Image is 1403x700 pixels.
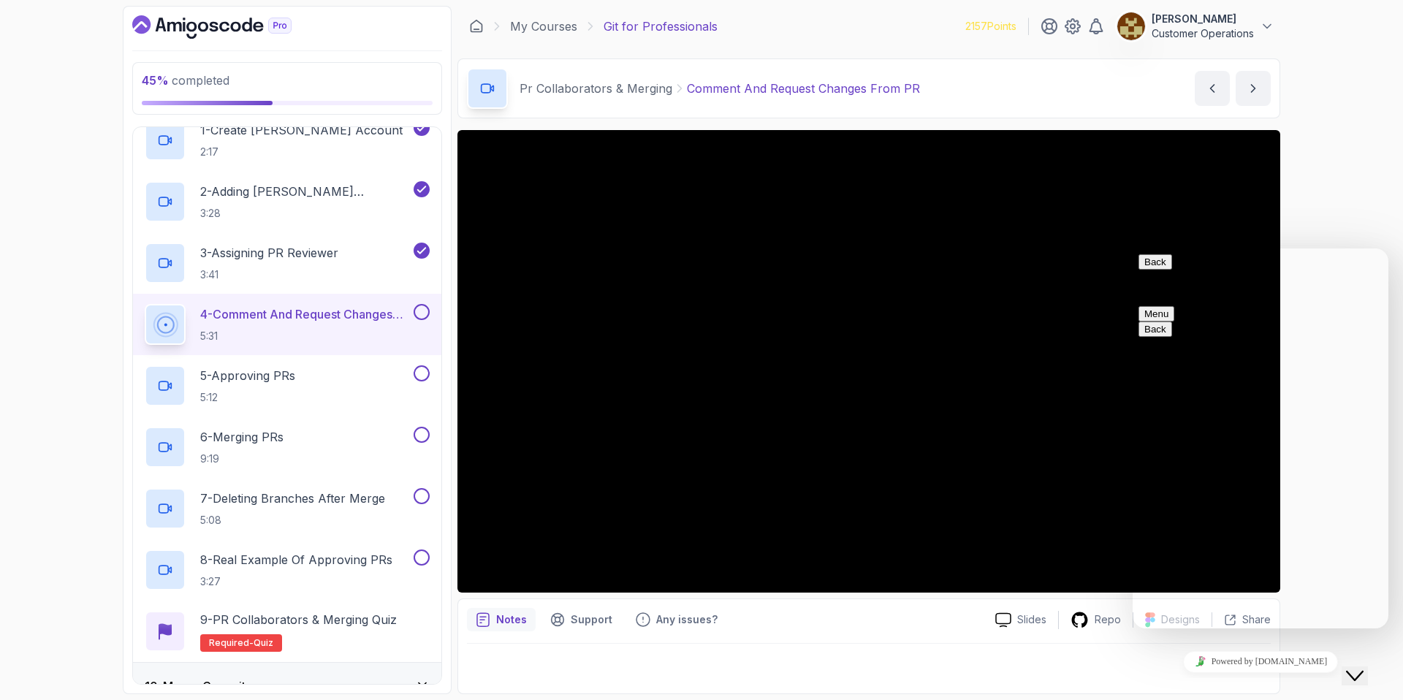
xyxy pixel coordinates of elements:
iframe: chat widget [1133,248,1388,628]
p: 3:28 [200,206,411,221]
button: 5-Approving PRs5:12 [145,365,430,406]
p: 4 - Comment And Request Changes From PR [200,305,411,323]
p: 9 - PR Collaborators & Merging Quiz [200,611,397,628]
p: Support [571,612,612,627]
button: notes button [467,608,536,631]
button: Support button [541,608,621,631]
button: 8-Real Example Of Approving PRs3:27 [145,549,430,590]
a: Slides [984,612,1058,628]
p: 1 - Create [PERSON_NAME] Account [200,121,403,139]
iframe: chat widget [1342,642,1388,685]
button: 2-Adding [PERSON_NAME] Collaborator3:28 [145,181,430,222]
p: 8 - Real Example Of Approving PRs [200,551,392,568]
p: Slides [1017,612,1046,627]
button: 3-Assigning PR Reviewer3:41 [145,243,430,284]
p: Customer Operations [1152,26,1254,41]
span: 45 % [142,73,169,88]
p: 5 - Approving PRs [200,367,295,384]
iframe: chat widget [1133,645,1388,678]
p: 3:27 [200,574,392,589]
img: user profile image [1117,12,1145,40]
span: Required- [209,637,254,649]
p: 5:31 [200,329,411,343]
p: [PERSON_NAME] [1152,12,1254,26]
p: 7 - Deleting Branches After Merge [200,490,385,507]
p: Pr Collaborators & Merging [520,80,672,97]
h3: 10 - Merge Commits [145,677,251,695]
span: completed [142,73,229,88]
button: 4-Comment And Request Changes From PR5:31 [145,304,430,345]
button: 7-Deleting Branches After Merge5:08 [145,488,430,529]
p: 5:08 [200,513,385,528]
span: quiz [254,637,273,649]
p: Comment And Request Changes From PR [687,80,920,97]
p: 9:19 [200,452,284,466]
p: 3:41 [200,267,338,282]
p: Git for Professionals [604,18,718,35]
button: user profile image[PERSON_NAME]Customer Operations [1117,12,1274,41]
a: Dashboard [132,15,325,39]
a: My Courses [510,18,577,35]
button: next content [1236,71,1271,106]
p: 2 - Adding [PERSON_NAME] Collaborator [200,183,411,200]
p: 2157 Points [965,19,1016,34]
p: 2:17 [200,145,403,159]
a: Repo [1059,611,1133,629]
p: 3 - Assigning PR Reviewer [200,244,338,262]
button: 9-PR Collaborators & Merging QuizRequired-quiz [145,611,430,652]
p: Any issues? [656,612,718,627]
p: Notes [496,612,527,627]
button: previous content [1195,71,1230,106]
p: 6 - Merging PRs [200,428,284,446]
button: 6-Merging PRs9:19 [145,427,430,468]
a: Dashboard [469,19,484,34]
iframe: 5 - Comment and Request Changes from PR [457,130,1280,593]
button: 1-Create [PERSON_NAME] Account2:17 [145,120,430,161]
button: Feedback button [627,608,726,631]
p: Repo [1095,612,1121,627]
p: 5:12 [200,390,295,405]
